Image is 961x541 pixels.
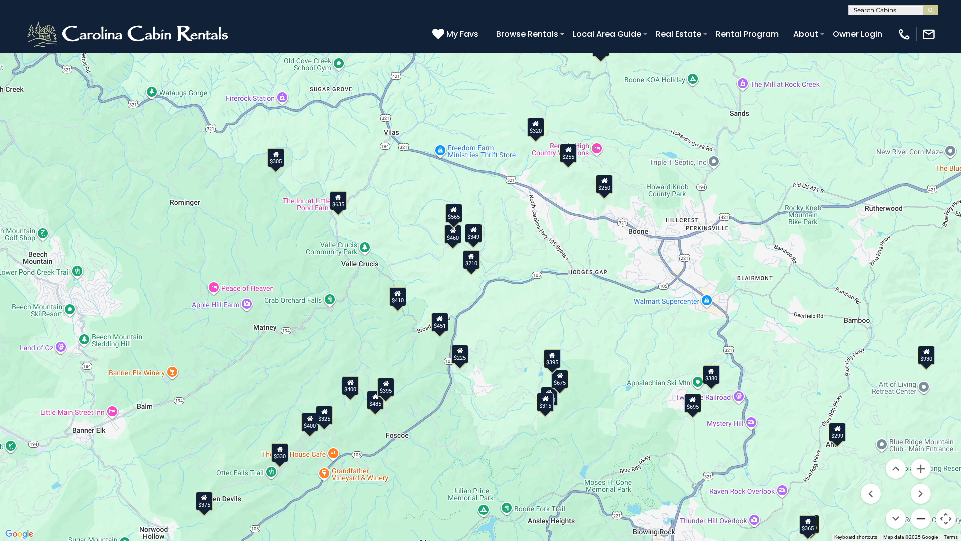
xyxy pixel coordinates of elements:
[703,365,720,384] div: $380
[886,459,906,479] button: Move up
[918,346,935,365] div: $930
[911,459,931,479] button: Zoom in
[911,484,931,504] button: Move right
[568,25,646,43] a: Local Area Guide
[25,19,233,49] img: White-1-2.png
[788,25,823,43] a: About
[829,423,846,442] div: $299
[651,25,706,43] a: Real Estate
[432,28,481,41] a: My Favs
[446,28,478,40] span: My Favs
[684,394,701,413] div: $695
[491,25,563,43] a: Browse Rentals
[711,25,784,43] a: Rental Program
[861,484,881,504] button: Move left
[922,27,936,41] img: mail-regular-white.png
[897,27,911,41] img: phone-regular-white.png
[828,25,887,43] a: Owner Login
